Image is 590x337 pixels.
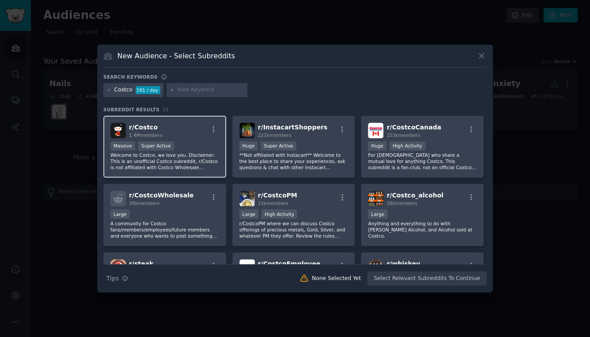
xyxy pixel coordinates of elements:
div: 191 / day [136,86,160,94]
img: CostcoPM [239,191,255,206]
img: steak [110,259,126,275]
span: r/ InstacartShoppers [258,124,327,131]
span: 221k members [258,133,291,138]
p: **Not affiliated with Instacart** Welcome to the best place to share your experiences, ask questi... [239,152,348,170]
p: A community for Costco fans/members/employees/future members and everyone who wants to post somet... [110,220,219,239]
div: Huge [368,141,386,151]
div: Large [110,209,130,219]
div: Large [239,209,259,219]
h3: Search keywords [103,74,158,80]
p: Anything and everything to do with [PERSON_NAME] Alcohol, and Alcohol sold at Costco. [368,220,477,239]
span: r/ Costco [129,124,158,131]
span: r/ Costco_alcohol [386,192,443,199]
div: None Selected Yet [312,275,361,283]
img: InstacartShoppers [239,123,255,138]
h3: New Audience - Select Subreddits [117,51,235,61]
span: 38k members [129,201,159,206]
div: Large [368,209,387,219]
span: r/ CostcoPM [258,192,297,199]
span: r/ steak [129,260,153,267]
button: Tips [103,271,131,286]
img: CostcoEmployee [239,259,255,275]
p: r/CostcoPM where we can discuss Costco offerings of precious metals, Gold, Silver, and whatever P... [239,220,348,239]
img: whiskey [368,259,383,275]
img: Costco_alcohol [368,191,383,206]
span: 26k members [386,201,417,206]
span: r/ CostcoWholesale [129,192,193,199]
p: Welcome to Costco, we love you. Disclaimer: This is an unofficial Costco subreddit, r/Costco is n... [110,152,219,170]
span: 153k members [386,133,420,138]
span: r/ CostcoEmployee [258,260,321,267]
div: Super Active [138,141,174,151]
img: Costco [110,123,126,138]
div: Huge [239,141,258,151]
span: r/ whiskey [386,260,420,267]
span: 21 [163,107,169,112]
div: Massive [110,141,135,151]
span: 15k members [258,201,288,206]
img: CostcoCanada [368,123,383,138]
div: High Activity [261,209,297,219]
span: Subreddit Results [103,106,159,113]
p: For [DEMOGRAPHIC_DATA] who share a mutual love for anything Costco. This subreddit is a fan-club,... [368,152,477,170]
input: New Keyword [177,86,244,94]
span: 1.4M members [129,133,163,138]
span: Tips [106,274,119,283]
div: Costco [114,86,132,94]
span: r/ CostcoCanada [386,124,441,131]
div: High Activity [390,141,425,151]
div: Super Active [261,141,296,151]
